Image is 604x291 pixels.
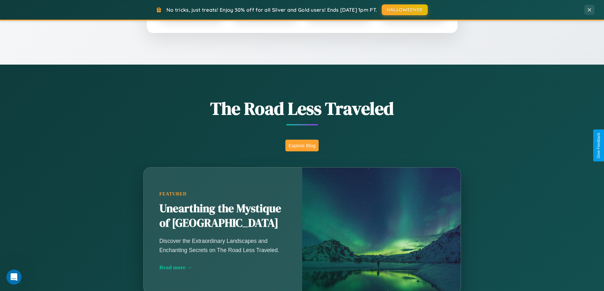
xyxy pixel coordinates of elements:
iframe: Intercom live chat [6,269,22,285]
div: Featured [159,191,286,197]
button: Explore Blog [285,140,319,151]
h1: The Road Less Traveled [112,96,492,121]
p: Discover the Extraordinary Landscapes and Enchanting Secrets on The Road Less Traveled. [159,237,286,254]
h2: Unearthing the Mystique of [GEOGRAPHIC_DATA] [159,201,286,231]
span: No tricks, just treats! Enjoy 30% off for all Silver and Gold users! Ends [DATE] 1pm PT. [166,7,377,13]
button: HALLOWEEN30 [382,4,428,15]
div: Give Feedback [596,133,601,158]
div: Read more → [159,264,286,271]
